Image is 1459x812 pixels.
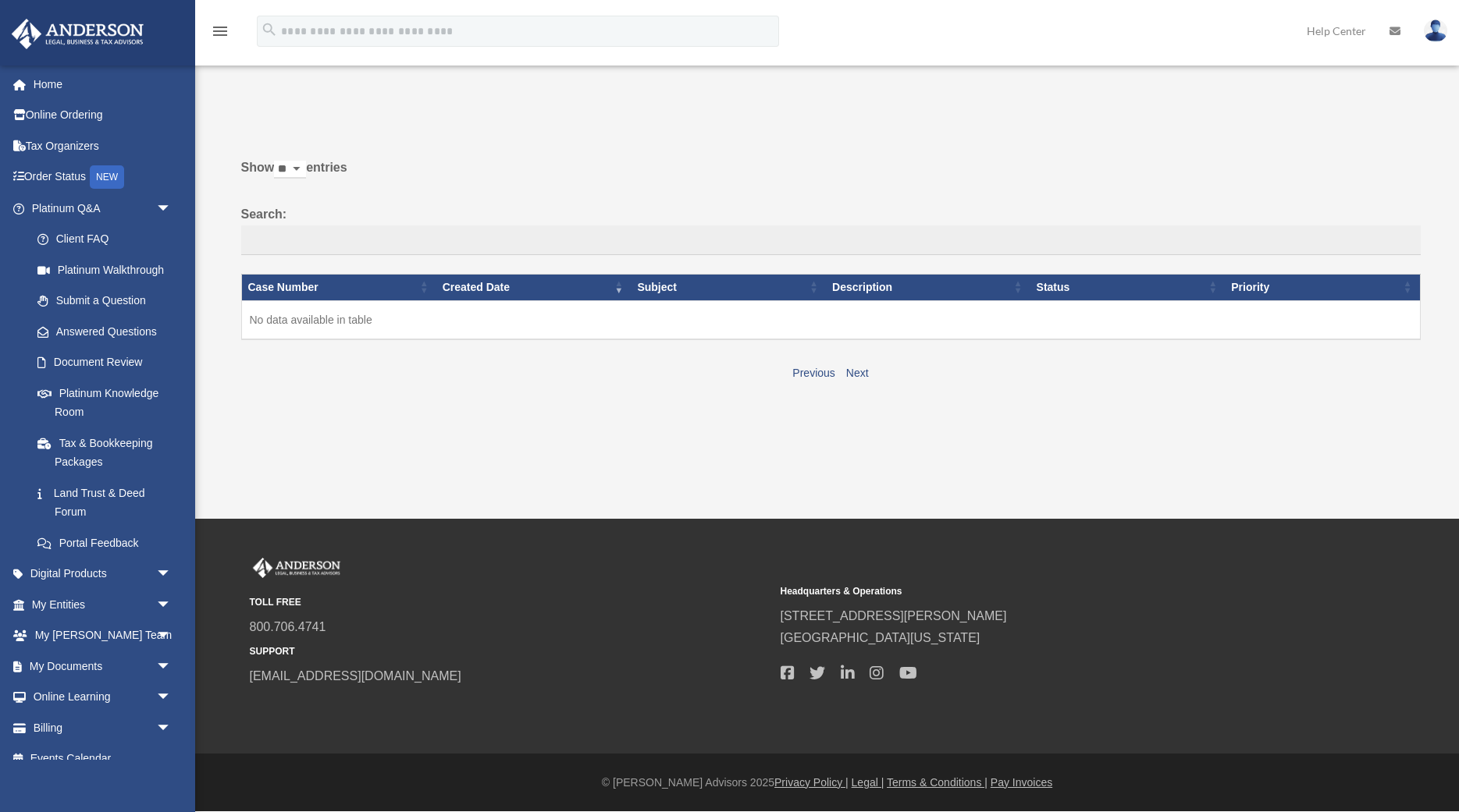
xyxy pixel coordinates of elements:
input: Search: [241,225,1421,255]
a: Tax & Bookkeeping Packages [22,427,187,477]
a: [GEOGRAPHIC_DATA][US_STATE] [781,631,980,644]
a: Legal | [852,776,884,789]
div: NEW [90,165,124,189]
small: TOLL FREE [250,594,770,611]
a: My [PERSON_NAME] Teamarrow_drop_down [11,620,195,651]
img: User Pic [1424,20,1447,42]
span: arrow_drop_down [156,620,187,652]
label: Search: [241,204,1421,255]
span: arrow_drop_down [156,589,187,621]
div: © [PERSON_NAME] Advisors 2025 [195,773,1459,792]
a: Platinum Walkthrough [22,254,187,285]
a: Home [11,69,195,100]
a: Events Calendar [11,743,195,775]
th: Case Number: activate to sort column ascending [241,274,436,300]
a: [EMAIL_ADDRESS][DOMAIN_NAME] [250,669,461,683]
img: Anderson Advisors Platinum Portal [250,558,343,578]
span: arrow_drop_down [156,682,187,714]
span: arrow_drop_down [156,193,187,225]
a: Portal Feedback [22,527,187,558]
span: arrow_drop_down [156,712,187,744]
i: search [261,21,278,38]
a: Next [846,367,869,379]
th: Subject: activate to sort column ascending [631,274,826,300]
a: Platinum Knowledge Room [22,378,187,427]
small: SUPPORT [250,644,770,660]
th: Created Date: activate to sort column ascending [436,274,632,300]
a: Billingarrow_drop_down [11,712,195,743]
img: Anderson Advisors Platinum Portal [7,19,148,49]
a: Document Review [22,347,187,378]
th: Description: activate to sort column ascending [826,274,1030,300]
a: Submit a Question [22,285,187,317]
th: Priority: activate to sort column ascending [1225,274,1420,300]
a: Online Ordering [11,100,195,131]
label: Show entries [241,157,1421,194]
select: Showentries [274,161,306,179]
span: arrow_drop_down [156,558,187,590]
td: No data available in table [241,300,1420,339]
a: Previous [792,367,834,379]
a: Answered Questions [22,316,180,347]
a: Terms & Conditions | [887,776,987,789]
th: Status: activate to sort column ascending [1030,274,1226,300]
a: Order StatusNEW [11,161,195,193]
span: arrow_drop_down [156,651,187,683]
a: menu [211,27,230,41]
a: Platinum Q&Aarrow_drop_down [11,193,187,224]
i: menu [211,22,230,41]
a: My Documentsarrow_drop_down [11,651,195,682]
a: Land Trust & Deed Forum [22,477,187,527]
a: Digital Productsarrow_drop_down [11,558,195,590]
a: Privacy Policy | [774,776,849,789]
small: Headquarters & Operations [781,583,1301,600]
a: 800.706.4741 [250,620,326,633]
a: Client FAQ [22,224,187,255]
a: Tax Organizers [11,130,195,161]
a: My Entitiesarrow_drop_down [11,589,195,620]
a: [STREET_ADDRESS][PERSON_NAME] [781,609,1007,622]
a: Online Learningarrow_drop_down [11,682,195,713]
a: Pay Invoices [991,776,1052,789]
